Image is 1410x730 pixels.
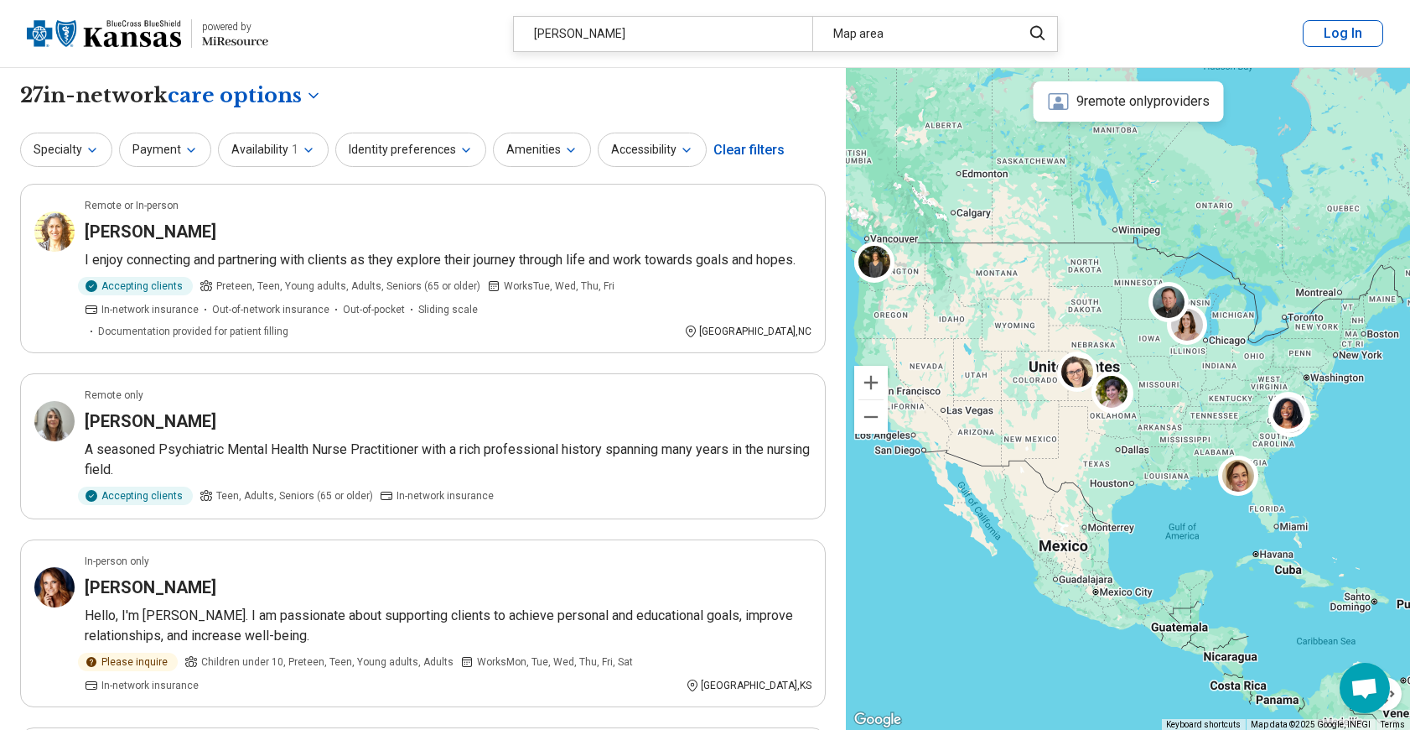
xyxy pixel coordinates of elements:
div: Map area [812,17,1011,51]
button: Zoom out [854,400,888,434]
a: Terms (opens in new tab) [1381,720,1405,729]
h3: [PERSON_NAME] [85,576,216,599]
div: Open chat [1340,663,1390,713]
h1: 27 in-network [20,81,322,110]
span: Documentation provided for patient filling [98,324,288,339]
div: [GEOGRAPHIC_DATA] , KS [686,678,811,693]
div: [GEOGRAPHIC_DATA] , NC [684,324,811,339]
div: [PERSON_NAME] [514,17,812,51]
span: Map data ©2025 Google, INEGI [1251,720,1371,729]
button: Availability1 [218,133,329,167]
img: Blue Cross Blue Shield Kansas [27,13,181,54]
p: In-person only [85,554,149,569]
p: Remote only [85,388,143,403]
button: Payment [119,133,211,167]
button: Specialty [20,133,112,167]
span: 1 [292,141,298,159]
p: I enjoy connecting and partnering with clients as they explore their journey through life and wor... [85,250,811,270]
h3: [PERSON_NAME] [85,409,216,433]
div: powered by [202,19,268,34]
div: Accepting clients [78,277,193,295]
span: Children under 10, Preteen, Teen, Young adults, Adults [201,654,454,670]
div: 9 remote only providers [1033,81,1223,122]
p: A seasoned Psychiatric Mental Health Nurse Practitioner with a rich professional history spanning... [85,440,811,480]
span: Works Tue, Wed, Thu, Fri [504,279,614,294]
button: Accessibility [598,133,707,167]
p: Hello, I'm [PERSON_NAME]. I am passionate about supporting clients to achieve personal and educat... [85,606,811,646]
span: Works Mon, Tue, Wed, Thu, Fri, Sat [477,654,633,670]
span: Sliding scale [418,302,478,317]
div: Please inquire [78,653,178,671]
span: Out-of-pocket [343,302,405,317]
span: In-network insurance [101,302,199,317]
p: Remote or In-person [85,198,179,213]
span: In-network insurance [397,488,494,503]
button: Identity preferences [335,133,486,167]
div: Accepting clients [78,487,193,505]
div: Clear filters [713,130,785,170]
h3: [PERSON_NAME] [85,220,216,243]
button: Zoom in [854,366,888,399]
span: In-network insurance [101,678,199,693]
span: Preteen, Teen, Young adults, Adults, Seniors (65 or older) [216,279,480,294]
a: Blue Cross Blue Shield Kansaspowered by [27,13,268,54]
button: Care options [168,81,322,110]
button: Log In [1303,20,1383,47]
button: Amenities [493,133,591,167]
span: Out-of-network insurance [212,302,329,317]
span: Teen, Adults, Seniors (65 or older) [216,488,373,503]
span: care options [168,81,302,110]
